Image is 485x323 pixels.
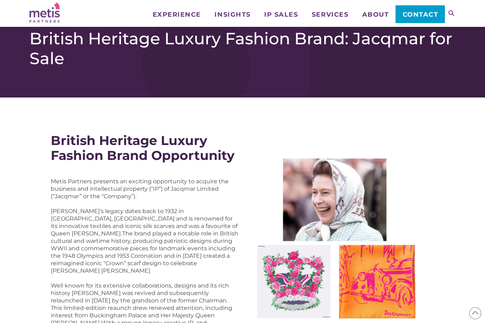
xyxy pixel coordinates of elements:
[362,11,389,18] span: About
[469,307,481,319] span: Back to Top
[264,11,298,18] span: IP Sales
[51,178,239,200] p: Metis Partners presents an exciting opportunity to acquire the business and intellectual property...
[214,11,250,18] span: Insights
[51,207,239,274] p: [PERSON_NAME]’s legacy dates back to 1932 in [GEOGRAPHIC_DATA], [GEOGRAPHIC_DATA] and is renowned...
[312,11,348,18] span: Services
[396,5,445,23] a: Contact
[51,133,235,163] strong: British Heritage Luxury Fashion Brand Opportunity
[153,11,201,18] span: Experience
[246,133,434,321] img: Image
[29,29,456,68] h1: British Heritage Luxury Fashion Brand: Jacqmar for Sale
[29,2,60,23] img: Metis Partners
[403,11,438,18] span: Contact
